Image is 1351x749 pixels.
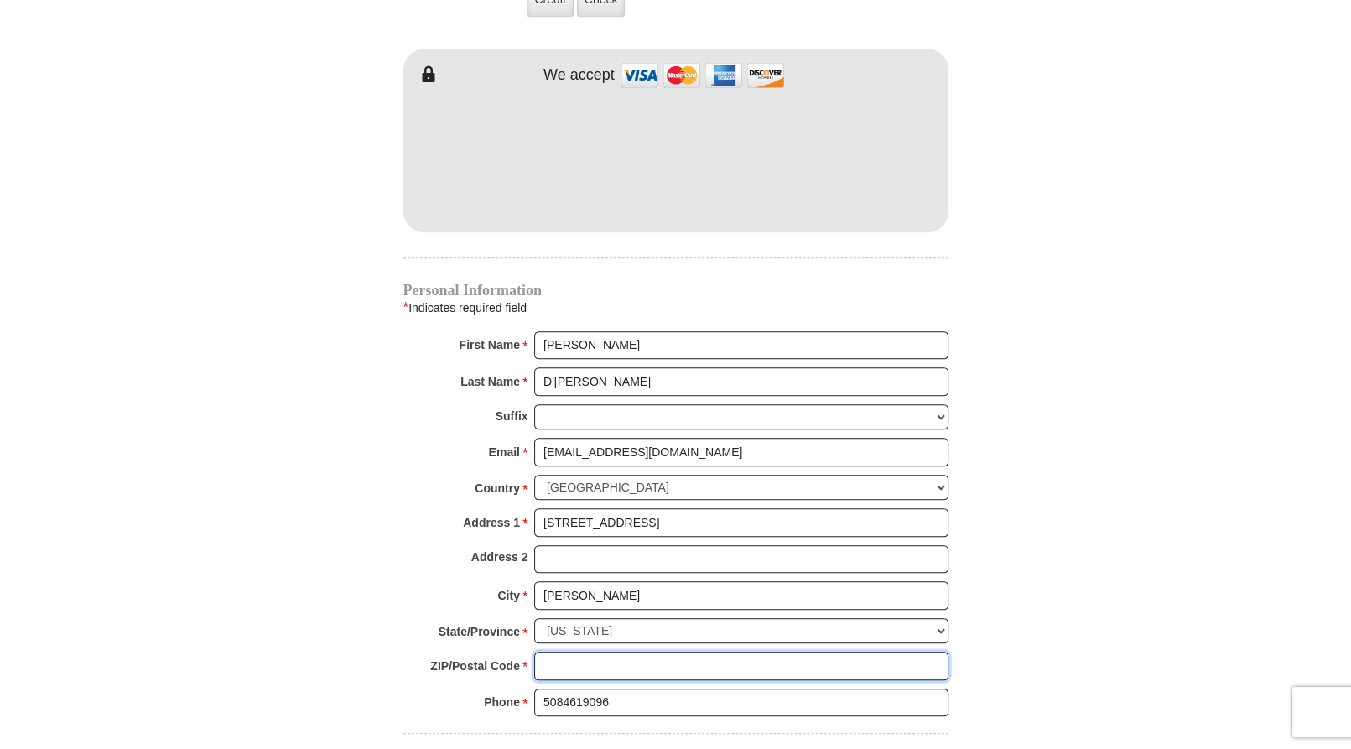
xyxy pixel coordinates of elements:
h4: Personal Information [403,283,948,297]
strong: City [497,584,519,607]
strong: First Name [460,333,520,356]
img: credit cards accepted [619,57,787,93]
strong: Address 2 [471,545,528,569]
strong: Suffix [496,404,528,428]
strong: ZIP/Postal Code [430,654,520,678]
strong: Country [475,476,520,500]
strong: Email [489,440,520,464]
strong: Address 1 [463,511,520,534]
strong: Last Name [460,370,520,393]
h4: We accept [543,66,615,85]
div: Indicates required field [403,297,948,319]
strong: State/Province [439,620,520,643]
strong: Phone [484,690,520,714]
